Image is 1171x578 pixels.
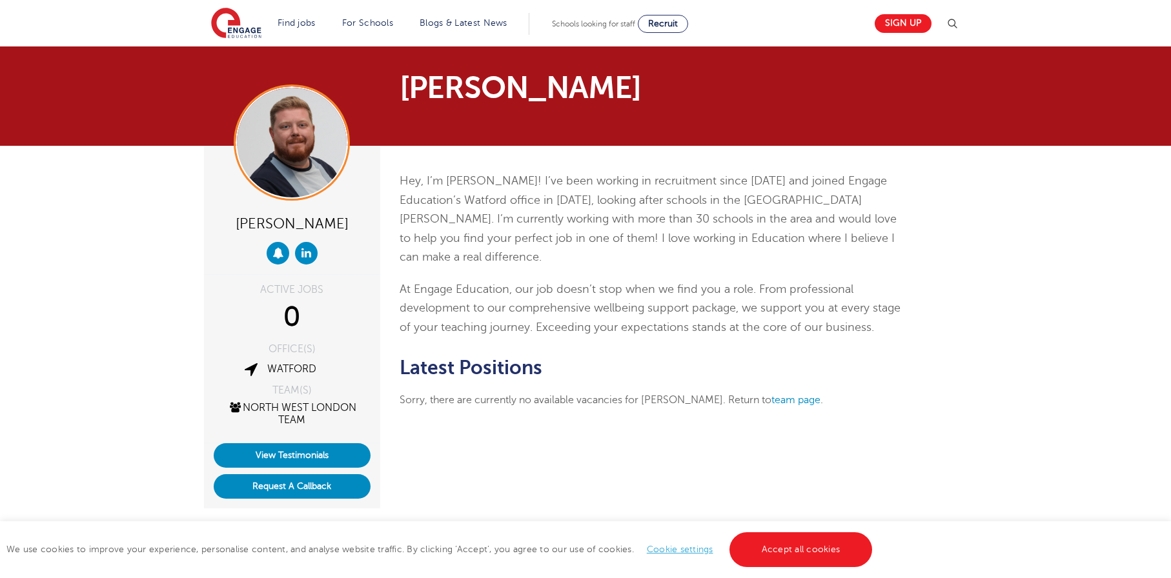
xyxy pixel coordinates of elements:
a: Accept all cookies [729,532,873,567]
a: Recruit [638,15,688,33]
a: Sign up [875,14,932,33]
span: Hey, I’m [PERSON_NAME]! I’ve been working in recruitment since [DATE] and joined Engage Education... [400,174,897,263]
div: TEAM(S) [214,385,371,395]
a: Find jobs [278,18,316,28]
a: View Testimonials [214,443,371,468]
a: team page [771,394,820,406]
span: Recruit [648,19,678,28]
h2: Latest Positions [400,357,902,379]
div: ACTIVE JOBS [214,284,371,295]
a: Blogs & Latest News [420,18,507,28]
a: Watford [267,363,316,375]
a: North West London Team [228,402,356,426]
div: OFFICE(S) [214,344,371,354]
span: We use cookies to improve your experience, personalise content, and analyse website traffic. By c... [6,544,875,554]
h1: [PERSON_NAME] [400,72,706,103]
span: Schools looking for staff [552,19,635,28]
div: 0 [214,301,371,334]
img: Engage Education [211,8,261,40]
button: Request A Callback [214,474,371,499]
a: Cookie settings [647,544,713,554]
span: At Engage Education, our job doesn’t stop when we find you a role. From professional development ... [400,283,901,334]
a: For Schools [342,18,393,28]
div: [PERSON_NAME] [214,210,371,235]
p: Sorry, there are currently no available vacancies for [PERSON_NAME]. Return to . [400,392,902,408]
